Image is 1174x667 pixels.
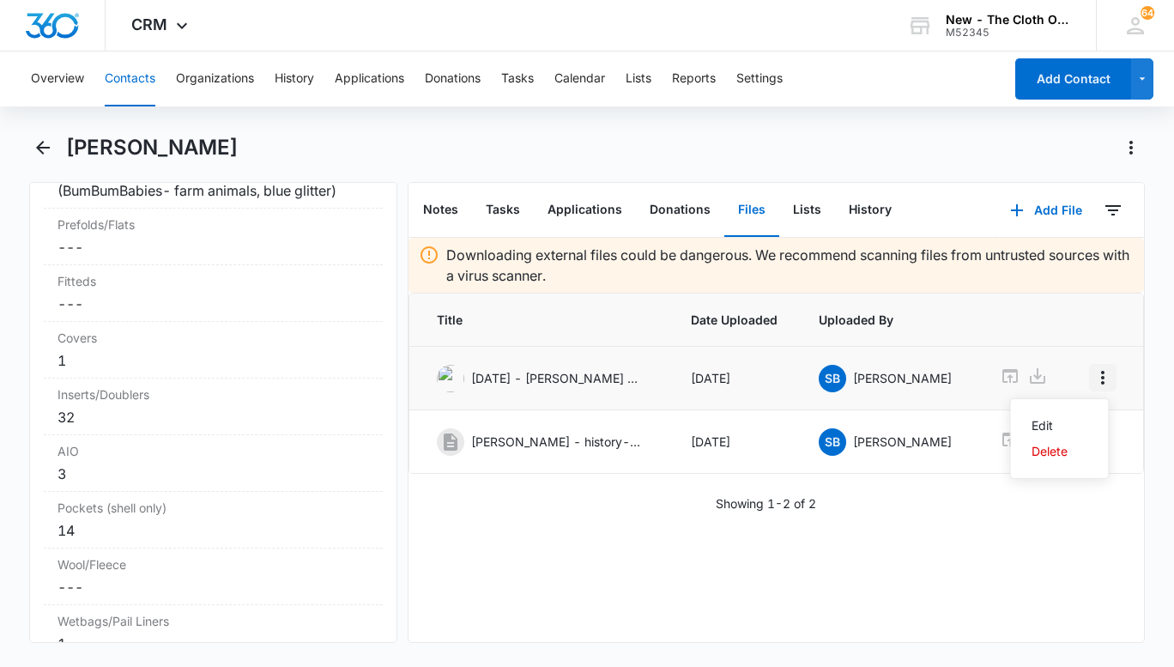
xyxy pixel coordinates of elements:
[1117,134,1145,161] button: Actions
[471,369,643,387] p: [DATE] - [PERSON_NAME] os 20x.jpg
[1032,446,1068,458] div: Delete
[57,464,369,484] div: 3
[993,190,1099,231] button: Add File
[1032,420,1068,432] div: Edit
[57,442,369,460] label: AIO
[57,634,369,654] div: 1
[853,369,952,387] p: [PERSON_NAME]
[501,52,534,106] button: Tasks
[409,184,472,237] button: Notes
[554,52,605,106] button: Calendar
[472,184,534,237] button: Tasks
[946,27,1071,39] div: account id
[57,350,369,371] div: 1
[57,237,369,258] dd: ---
[66,135,238,161] h1: [PERSON_NAME]
[176,52,254,106] button: Organizations
[57,215,369,233] label: Prefolds/Flats
[44,379,383,435] div: Inserts/Doublers32
[691,311,778,329] span: Date Uploaded
[44,209,383,265] div: Prefolds/Flats---
[670,347,798,410] td: [DATE]
[670,410,798,474] td: [DATE]
[1099,197,1127,224] button: Filters
[672,52,716,106] button: Reports
[57,385,369,403] label: Inserts/Doublers
[57,294,369,314] dd: ---
[716,494,816,512] p: Showing 1-2 of 2
[44,492,383,549] div: Pockets (shell only)14
[736,52,783,106] button: Settings
[44,605,383,662] div: Wetbags/Pail Liners1
[819,365,846,392] span: SB
[57,520,369,541] div: 14
[1141,6,1154,20] span: 64
[853,433,952,451] p: [PERSON_NAME]
[819,428,846,456] span: SB
[31,52,84,106] button: Overview
[1011,439,1109,464] button: Delete
[819,311,959,329] span: Uploaded By
[1011,413,1109,439] button: Edit
[534,184,636,237] button: Applications
[1141,6,1154,20] div: notifications count
[131,15,167,33] span: CRM
[1015,58,1131,100] button: Add Contact
[44,265,383,322] div: Fitteds---
[335,52,404,106] button: Applications
[1089,364,1117,391] button: Overflow Menu
[44,549,383,605] div: Wool/Fleece---
[57,612,369,630] label: Wetbags/Pail Liners
[779,184,835,237] button: Lists
[44,322,383,379] div: Covers1
[57,329,369,347] label: Covers
[57,499,369,517] label: Pockets (shell only)
[29,134,56,161] button: Back
[437,311,650,329] span: Title
[636,184,724,237] button: Donations
[446,245,1133,286] p: Downloading external files could be dangerous. We recommend scanning files from untrusted sources...
[471,433,643,451] p: [PERSON_NAME] - history-12916-20240716121802.csv
[105,52,155,106] button: Contacts
[57,577,369,597] dd: ---
[275,52,314,106] button: History
[57,407,369,427] div: 32
[946,13,1071,27] div: account name
[57,272,369,290] label: Fitteds
[835,184,905,237] button: History
[626,52,651,106] button: Lists
[44,435,383,492] div: AIO3
[57,555,369,573] label: Wool/Fleece
[425,52,481,106] button: Donations
[724,184,779,237] button: Files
